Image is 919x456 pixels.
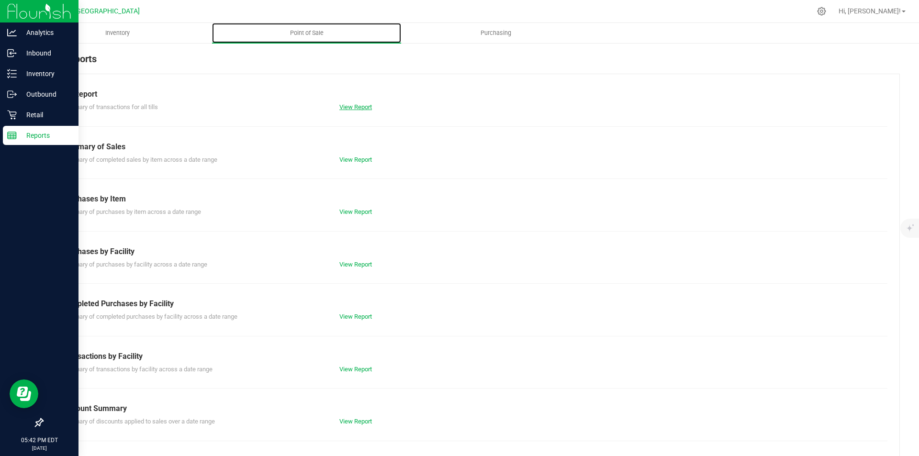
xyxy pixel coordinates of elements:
a: View Report [339,418,372,425]
iframe: Resource center [10,379,38,408]
p: Analytics [17,27,74,38]
a: View Report [339,261,372,268]
div: POS Reports [42,52,900,74]
div: Summary of Sales [62,141,880,153]
inline-svg: Retail [7,110,17,120]
span: Summary of transactions for all tills [62,103,158,111]
div: Purchases by Facility [62,246,880,257]
inline-svg: Outbound [7,89,17,99]
span: Summary of completed purchases by facility across a date range [62,313,237,320]
a: Purchasing [401,23,590,43]
span: Summary of discounts applied to sales over a date range [62,418,215,425]
a: View Report [339,313,372,320]
a: Inventory [23,23,212,43]
span: Summary of transactions by facility across a date range [62,366,213,373]
inline-svg: Inbound [7,48,17,58]
span: Hi, [PERSON_NAME]! [839,7,901,15]
span: GA2 - [GEOGRAPHIC_DATA] [56,7,140,15]
div: Purchases by Item [62,193,880,205]
p: Outbound [17,89,74,100]
a: View Report [339,103,372,111]
span: Point of Sale [277,29,336,37]
inline-svg: Inventory [7,69,17,78]
p: 05:42 PM EDT [4,436,74,445]
p: Inventory [17,68,74,79]
div: Transactions by Facility [62,351,880,362]
inline-svg: Analytics [7,28,17,37]
span: Summary of completed sales by item across a date range [62,156,217,163]
span: Inventory [92,29,143,37]
p: Inbound [17,47,74,59]
div: Manage settings [816,7,828,16]
a: View Report [339,208,372,215]
span: Purchasing [468,29,524,37]
p: Retail [17,109,74,121]
inline-svg: Reports [7,131,17,140]
div: Completed Purchases by Facility [62,298,880,310]
a: View Report [339,366,372,373]
div: Till Report [62,89,880,100]
span: Summary of purchases by facility across a date range [62,261,207,268]
div: Discount Summary [62,403,880,414]
p: Reports [17,130,74,141]
a: Point of Sale [212,23,401,43]
a: View Report [339,156,372,163]
p: [DATE] [4,445,74,452]
span: Summary of purchases by item across a date range [62,208,201,215]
